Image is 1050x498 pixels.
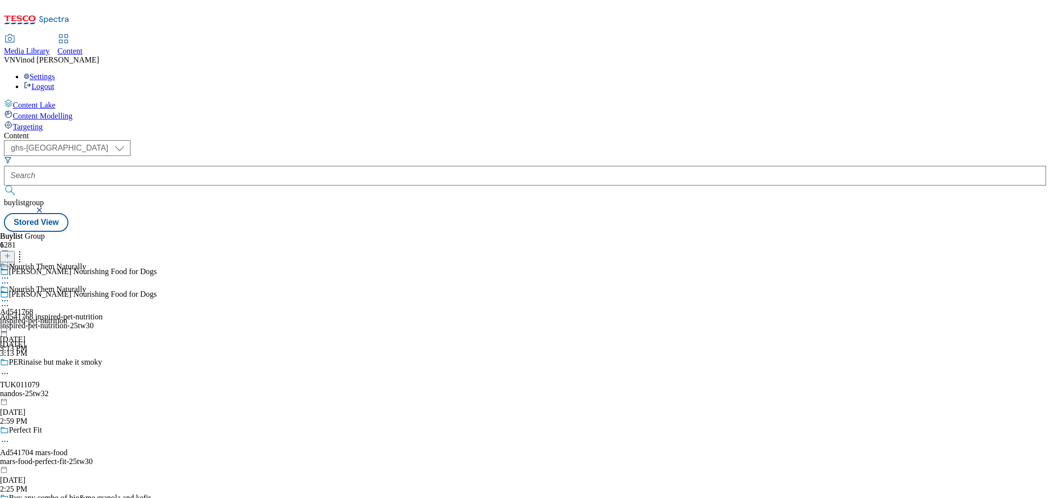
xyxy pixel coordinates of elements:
a: Targeting [4,121,1046,131]
span: VN [4,56,15,64]
span: Targeting [13,123,43,131]
div: Nourish Them Naturally [9,285,86,294]
div: Nourish Them Naturally [9,262,86,271]
div: Content [4,131,1046,140]
input: Search [4,166,1046,186]
span: Media Library [4,47,50,55]
span: Vinod [PERSON_NAME] [15,56,99,64]
a: Content Modelling [4,110,1046,121]
span: Content Lake [13,101,56,109]
div: PERinaise but make it smoky [9,358,102,367]
a: Content [58,35,83,56]
div: Perfect Fit [9,426,42,435]
span: Content Modelling [13,112,72,120]
svg: Search Filters [4,156,12,164]
a: Content Lake [4,99,1046,110]
button: Stored View [4,213,68,232]
span: buylistgroup [4,198,44,207]
span: Content [58,47,83,55]
a: Media Library [4,35,50,56]
a: Settings [24,72,55,81]
a: Logout [24,82,54,91]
